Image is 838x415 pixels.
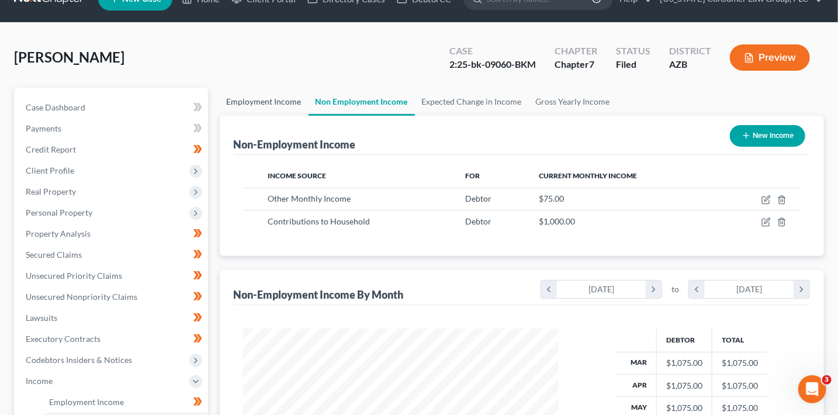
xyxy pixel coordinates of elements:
div: Non-Employment Income [234,137,356,151]
a: Expected Change in Income [415,88,529,116]
span: Lawsuits [26,313,57,323]
a: Gross Yearly Income [529,88,617,116]
div: $1,075.00 [666,380,702,392]
span: $1,000.00 [539,216,576,226]
i: chevron_right [794,281,809,298]
a: Case Dashboard [16,97,208,118]
span: Real Property [26,186,76,196]
button: Preview [730,44,810,71]
span: Credit Report [26,144,76,154]
a: Property Analysis [16,223,208,244]
th: Apr [615,374,657,396]
i: chevron_left [689,281,705,298]
span: Codebtors Insiders & Notices [26,355,132,365]
div: Status [616,44,650,58]
a: Secured Claims [16,244,208,265]
span: Case Dashboard [26,102,85,112]
span: Income [26,376,53,386]
span: Employment Income [49,397,124,407]
span: Property Analysis [26,229,91,238]
div: AZB [669,58,711,71]
a: Employment Income [220,88,309,116]
div: District [669,44,711,58]
iframe: Intercom live chat [798,375,826,403]
a: Executory Contracts [16,328,208,350]
th: Debtor [657,328,712,352]
a: Payments [16,118,208,139]
div: Chapter [555,44,597,58]
div: $1,075.00 [666,402,702,414]
span: Personal Property [26,207,92,217]
div: 2:25-bk-09060-BKM [449,58,536,71]
td: $1,075.00 [712,352,768,374]
a: Lawsuits [16,307,208,328]
span: Debtor [466,216,492,226]
a: Credit Report [16,139,208,160]
span: Income Source [268,171,326,180]
a: Unsecured Priority Claims [16,265,208,286]
span: 7 [589,58,594,70]
span: to [671,283,679,295]
div: [DATE] [705,281,794,298]
span: For [466,171,480,180]
button: New Income [730,125,805,147]
span: [PERSON_NAME] [14,49,124,65]
div: Chapter [555,58,597,71]
span: Current Monthly Income [539,171,638,180]
span: Contributions to Household [268,216,370,226]
th: Mar [615,352,657,374]
span: Debtor [466,193,492,203]
div: [DATE] [557,281,646,298]
span: Executory Contracts [26,334,101,344]
i: chevron_left [541,281,557,298]
td: $1,075.00 [712,374,768,396]
a: Non Employment Income [309,88,415,116]
span: Unsecured Nonpriority Claims [26,292,137,302]
span: $75.00 [539,193,565,203]
span: Unsecured Priority Claims [26,271,122,281]
div: Non-Employment Income By Month [234,288,404,302]
th: Total [712,328,768,352]
i: chevron_right [646,281,662,298]
a: Employment Income [40,392,208,413]
div: $1,075.00 [666,357,702,369]
span: Client Profile [26,165,74,175]
a: Unsecured Nonpriority Claims [16,286,208,307]
span: Secured Claims [26,250,82,260]
div: Filed [616,58,650,71]
span: 3 [822,375,832,385]
div: Case [449,44,536,58]
span: Other Monthly Income [268,193,351,203]
span: Payments [26,123,61,133]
